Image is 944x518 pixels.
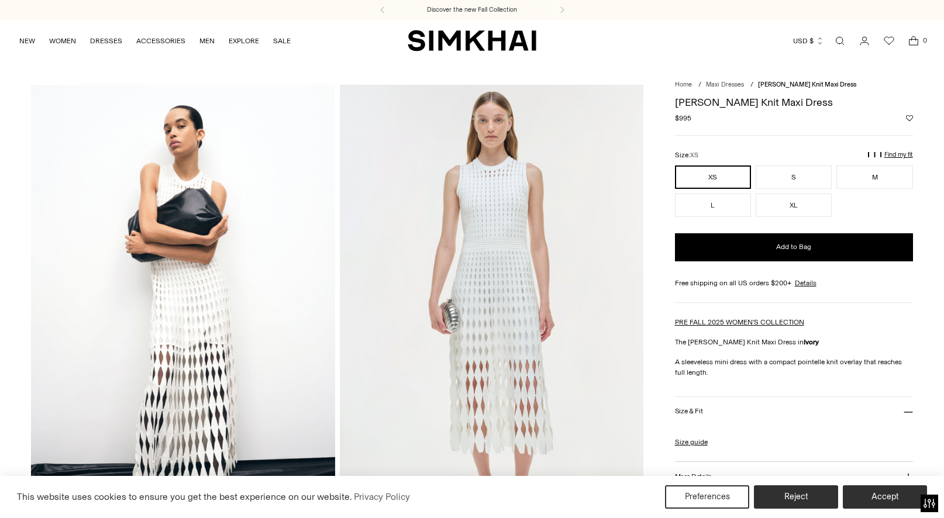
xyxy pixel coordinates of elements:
h3: Size & Fit [675,408,703,415]
label: Size: [675,150,698,161]
h3: More Details [675,473,712,481]
button: M [836,165,912,189]
a: Home [675,81,692,88]
a: MEN [199,28,215,54]
span: $995 [675,113,691,123]
button: Preferences [665,485,749,509]
p: The [PERSON_NAME] Knit Maxi Dress in [675,337,913,347]
a: EXPLORE [229,28,259,54]
h1: [PERSON_NAME] Knit Maxi Dress [675,97,913,108]
strong: Ivory [804,338,819,346]
button: S [756,165,832,189]
a: ACCESSORIES [136,28,185,54]
button: Add to Wishlist [906,115,913,122]
a: Open search modal [828,29,852,53]
a: SALE [273,28,291,54]
a: NEW [19,28,35,54]
span: XS [690,151,698,159]
button: Size & Fit [675,397,913,427]
a: Details [795,278,816,288]
span: This website uses cookies to ensure you get the best experience on our website. [17,491,352,502]
button: XL [756,194,832,217]
a: Wishlist [877,29,901,53]
button: Add to Bag [675,233,913,261]
a: Go to the account page [853,29,876,53]
a: Maxi Dresses [706,81,744,88]
p: A sleeveless mini dress with a compact pointelle knit overlay that reaches full length. [675,357,913,378]
span: Add to Bag [776,242,811,252]
a: WOMEN [49,28,76,54]
a: Size guide [675,437,708,447]
span: [PERSON_NAME] Knit Maxi Dress [758,81,856,88]
button: Reject [754,485,838,509]
a: PRE FALL 2025 WOMEN'S COLLECTION [675,318,804,326]
a: Open cart modal [902,29,925,53]
button: More Details [675,462,913,492]
a: Discover the new Fall Collection [427,5,517,15]
nav: breadcrumbs [675,80,913,90]
a: DRESSES [90,28,122,54]
div: / [698,80,701,90]
button: XS [675,165,751,189]
div: Free shipping on all US orders $200+ [675,278,913,288]
a: Privacy Policy (opens in a new tab) [352,488,412,506]
span: 0 [919,35,930,46]
button: L [675,194,751,217]
button: Accept [843,485,927,509]
button: USD $ [793,28,824,54]
div: / [750,80,753,90]
a: SIMKHAI [408,29,536,52]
